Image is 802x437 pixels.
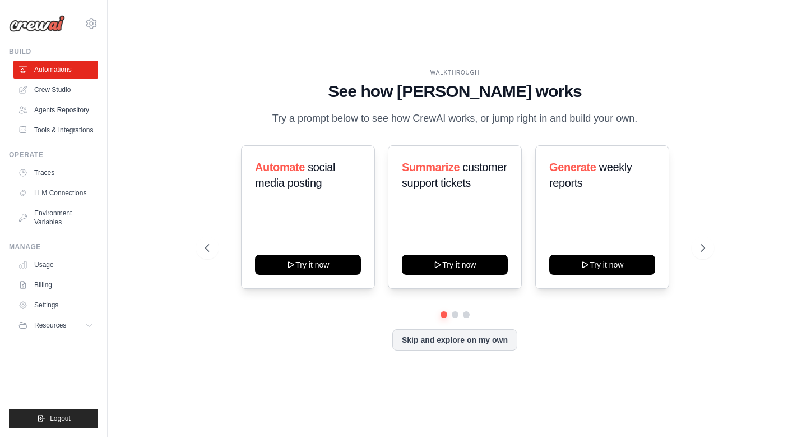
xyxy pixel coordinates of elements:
[13,61,98,79] a: Automations
[13,256,98,274] a: Usage
[267,111,643,127] p: Try a prompt below to see how CrewAI works, or jump right in and build your own.
[255,255,361,275] button: Try it now
[402,255,508,275] button: Try it now
[402,161,460,173] span: Summarize
[205,68,705,77] div: WALKTHROUGH
[13,164,98,182] a: Traces
[9,47,98,56] div: Build
[13,121,98,139] a: Tools & Integrations
[13,316,98,334] button: Resources
[13,101,98,119] a: Agents Repository
[255,161,305,173] span: Automate
[255,161,335,189] span: social media posting
[13,276,98,294] a: Billing
[50,414,71,423] span: Logout
[9,409,98,428] button: Logout
[9,15,65,32] img: Logo
[13,296,98,314] a: Settings
[34,321,66,330] span: Resources
[549,255,655,275] button: Try it now
[392,329,517,351] button: Skip and explore on my own
[549,161,596,173] span: Generate
[13,81,98,99] a: Crew Studio
[549,161,632,189] span: weekly reports
[13,204,98,231] a: Environment Variables
[205,81,705,102] h1: See how [PERSON_NAME] works
[9,150,98,159] div: Operate
[13,184,98,202] a: LLM Connections
[9,242,98,251] div: Manage
[402,161,507,189] span: customer support tickets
